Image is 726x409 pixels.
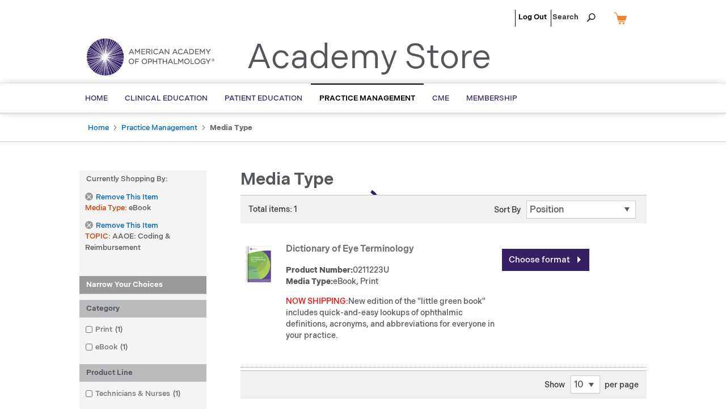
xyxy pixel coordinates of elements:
strong: Media Type [210,123,252,132]
a: Technicians & Nurses1 [82,389,185,399]
span: per page [605,380,639,390]
a: Dictionary of Eye Terminology [286,244,414,254]
span: TOPIC [85,232,112,241]
a: eBook1 [82,342,132,353]
span: eBook [129,203,151,212]
strong: Product Number: [286,265,353,275]
span: Membership [466,94,517,103]
div: 0211223U eBook, Print [286,265,496,287]
strong: Currently Shopping by: [79,170,206,188]
span: Media Type [85,203,129,212]
span: 1 [117,343,130,352]
div: Category [79,300,206,318]
span: 1 [112,325,125,334]
a: Academy Store [247,37,491,78]
span: Practice Management [319,94,415,103]
font: NOW SHIPPING: [286,297,348,306]
span: Total items: 1 [248,204,297,214]
a: Patient Education [216,85,311,112]
a: Clinical Education [116,85,216,112]
a: Choose format [502,249,589,271]
span: Patient Education [225,94,302,103]
a: Home [88,123,109,132]
a: Membership [458,85,526,112]
span: 1 [170,389,183,398]
a: Remove This Item [85,193,158,202]
span: Remove This Item [96,192,158,203]
strong: Media Type: [286,277,333,286]
a: Practice Management [311,84,424,112]
a: Log Out [518,12,547,22]
strong: Narrow Your Choices [79,276,206,294]
a: Print1 [82,324,127,335]
span: CME [432,94,449,103]
span: Search [552,6,596,28]
span: Remove This Item [96,220,158,231]
div: Product Line [79,364,206,382]
a: Practice Management [121,123,197,132]
span: Home [85,94,108,103]
a: Remove This Item [85,221,158,231]
div: New edition of the "little green book" includes quick-and-easy lookups of ophthalmic definitions,... [286,296,496,341]
span: AAOE: Coding & Reimbursement [85,232,171,252]
span: Show [544,380,565,390]
label: Sort By [494,205,521,215]
span: Clinical Education [125,94,208,103]
span: Media Type [240,169,334,190]
img: Dictionary of Eye Terminology [240,246,277,282]
a: CME [424,85,458,112]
